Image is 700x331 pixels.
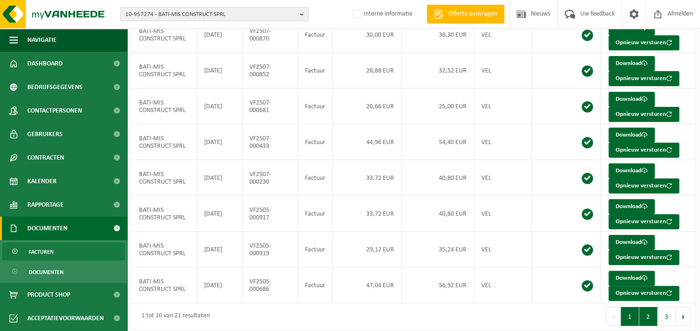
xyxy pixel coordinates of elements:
[197,53,242,89] td: [DATE]
[137,308,210,325] div: 1 tot 10 van 21 resultaten
[29,243,54,261] span: Facturen
[350,7,412,21] label: Interne informatie
[639,307,658,326] button: 2
[402,124,474,160] td: 54,40 EUR
[474,17,532,53] td: VEL
[609,56,655,71] a: Download
[242,160,298,196] td: VF2507-000230
[427,5,504,24] a: Offerte aanvragen
[298,17,333,53] td: Factuur
[242,196,298,232] td: VF2505-000917
[298,53,333,89] td: Factuur
[474,160,532,196] td: VEL
[27,99,82,122] span: Contactpersonen
[474,53,532,89] td: VEL
[609,71,679,86] button: Opnieuw versturen
[402,53,474,89] td: 32,52 EUR
[27,28,57,52] span: Navigatie
[197,124,242,160] td: [DATE]
[27,217,67,240] span: Documenten
[197,89,242,124] td: [DATE]
[132,17,197,53] td: BATI-MIS CONSTRUCT SPRL
[609,92,655,107] a: Download
[474,267,532,303] td: VEL
[132,267,197,303] td: BATI-MIS CONSTRUCT SPRL
[27,122,63,146] span: Gebruikers
[125,8,296,22] span: 10-957274 - BATI-MIS CONSTRUCT SPRL
[132,196,197,232] td: BATI-MIS CONSTRUCT SPRL
[609,163,655,178] a: Download
[402,89,474,124] td: 25,00 EUR
[298,160,333,196] td: Factuur
[242,17,298,53] td: VF2507-000870
[132,89,197,124] td: BATI-MIS CONSTRUCT SPRL
[402,267,474,303] td: 56,92 EUR
[402,17,474,53] td: 36,30 EUR
[474,124,532,160] td: VEL
[609,214,679,229] button: Opnieuw versturen
[132,53,197,89] td: BATI-MIS CONSTRUCT SPRL
[474,89,532,124] td: VEL
[402,160,474,196] td: 40,80 EUR
[2,263,125,281] a: Documenten
[242,89,298,124] td: VF2507-000681
[27,75,82,99] span: Bedrijfsgegevens
[333,196,402,232] td: 33,72 EUR
[27,307,104,330] span: Acceptatievoorwaarden
[298,196,333,232] td: Factuur
[298,267,333,303] td: Factuur
[197,17,242,53] td: [DATE]
[242,124,298,160] td: VF2507-000433
[298,124,333,160] td: Factuur
[29,263,64,281] span: Documenten
[333,232,402,267] td: 29,12 EUR
[2,242,125,260] a: Facturen
[333,53,402,89] td: 26,88 EUR
[132,160,197,196] td: BATI-MIS CONSTRUCT SPRL
[298,89,333,124] td: Factuur
[27,52,63,75] span: Dashboard
[609,286,679,301] button: Opnieuw versturen
[658,307,676,326] button: 3
[132,124,197,160] td: BATI-MIS CONSTRUCT SPRL
[197,196,242,232] td: [DATE]
[474,232,532,267] td: VEL
[402,232,474,267] td: 35,24 EUR
[609,35,679,50] button: Opnieuw versturen
[609,271,655,286] a: Download
[474,196,532,232] td: VEL
[621,307,639,326] button: 1
[242,267,298,303] td: VF2505-000686
[609,107,679,122] button: Opnieuw versturen
[120,7,309,21] button: 10-957274 - BATI-MIS CONSTRUCT SPRL
[242,53,298,89] td: VF2507-000852
[609,235,655,250] a: Download
[606,307,621,326] button: Previous
[298,232,333,267] td: Factuur
[609,143,679,158] button: Opnieuw versturen
[197,232,242,267] td: [DATE]
[333,160,402,196] td: 33,72 EUR
[676,307,691,326] button: Next
[197,160,242,196] td: [DATE]
[333,267,402,303] td: 47,04 EUR
[197,267,242,303] td: [DATE]
[132,232,197,267] td: BATI-MIS CONSTRUCT SPRL
[27,170,57,193] span: Kalender
[402,196,474,232] td: 40,80 EUR
[609,199,655,214] a: Download
[333,89,402,124] td: 20,66 EUR
[242,232,298,267] td: VF2505-000919
[446,9,500,19] span: Offerte aanvragen
[609,128,655,143] a: Download
[333,17,402,53] td: 30,00 EUR
[333,124,402,160] td: 44,96 EUR
[27,146,64,170] span: Contracten
[609,178,679,194] button: Opnieuw versturen
[609,250,679,265] button: Opnieuw versturen
[27,283,70,307] span: Product Shop
[27,193,64,217] span: Rapportage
